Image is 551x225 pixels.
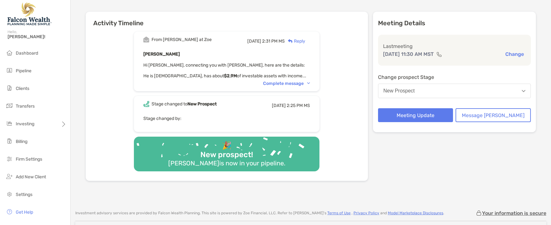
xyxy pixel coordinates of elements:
span: Get Help [16,210,33,215]
img: settings icon [6,190,13,198]
span: [DATE] [247,38,261,44]
span: Investing [16,121,34,127]
button: Change [503,51,526,57]
div: Complete message [263,81,310,86]
p: Stage changed by: [143,115,310,122]
h6: Activity Timeline [86,12,368,27]
div: From [PERSON_NAME] at Zoe [152,37,212,42]
span: Hi [PERSON_NAME], connecting you with [PERSON_NAME], here are the details: He is [DEMOGRAPHIC_DAT... [143,62,306,79]
button: New Prospect [378,84,531,98]
p: Meeting Details [378,19,531,27]
img: pipeline icon [6,67,13,74]
img: Open dropdown arrow [522,90,525,92]
span: Transfers [16,104,35,109]
a: Terms of Use [327,211,351,215]
span: [PERSON_NAME]! [8,34,66,39]
p: Investment advisory services are provided by Falcon Wealth Planning . This site is powered by Zoe... [75,211,444,216]
img: Reply icon [288,39,293,43]
span: Firm Settings [16,157,42,162]
button: Message [PERSON_NAME] [456,108,531,122]
strong: $2.9M [224,73,237,79]
div: Stage changed to [152,101,217,107]
b: [PERSON_NAME] [143,51,180,57]
img: investing icon [6,120,13,127]
img: dashboard icon [6,49,13,56]
p: Last meeting [383,42,526,50]
div: 🎉 [220,141,234,150]
span: 2:25 PM MS [287,103,310,108]
button: Meeting Update [378,108,453,122]
img: Chevron icon [307,82,310,84]
span: Billing [16,139,27,144]
img: billing icon [6,137,13,145]
img: communication type [436,52,442,57]
b: New Prospect [187,101,217,107]
img: Event icon [143,37,149,43]
span: [DATE] [272,103,286,108]
span: Pipeline [16,68,32,74]
div: New prospect! [198,150,255,159]
img: transfers icon [6,102,13,110]
a: Privacy Policy [353,211,379,215]
img: Confetti [134,137,319,166]
span: Settings [16,192,32,197]
img: firm-settings icon [6,155,13,163]
span: Clients [16,86,29,91]
p: Change prospect Stage [378,73,531,81]
img: clients icon [6,84,13,92]
img: get-help icon [6,208,13,216]
div: [PERSON_NAME] is now in your pipeline. [166,159,288,167]
p: [DATE] 11:30 AM MST [383,50,434,58]
img: add_new_client icon [6,173,13,180]
a: Model Marketplace Disclosures [388,211,443,215]
p: Your information is secure [482,210,546,216]
span: 2:31 PM MS [262,38,285,44]
img: Falcon Wealth Planning Logo [8,3,52,25]
span: Add New Client [16,174,46,180]
span: Dashboard [16,50,38,56]
img: Event icon [143,101,149,107]
div: New Prospect [383,88,415,94]
div: Reply [285,38,305,44]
